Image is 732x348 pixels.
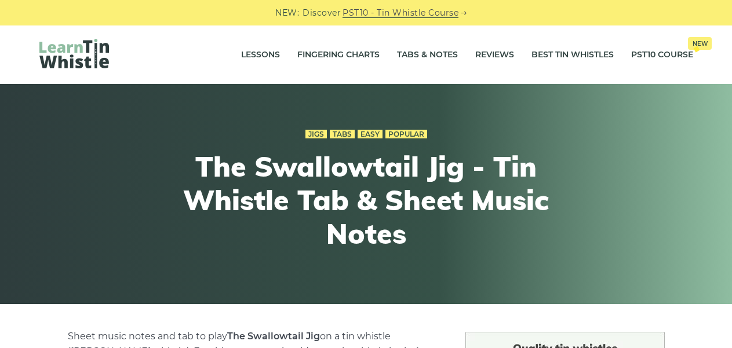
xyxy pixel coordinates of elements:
[297,41,380,69] a: Fingering Charts
[153,150,580,250] h1: The Swallowtail Jig - Tin Whistle Tab & Sheet Music Notes
[631,41,693,69] a: PST10 CourseNew
[475,41,514,69] a: Reviews
[358,130,383,139] a: Easy
[330,130,355,139] a: Tabs
[227,331,320,342] strong: The Swallowtail Jig
[531,41,614,69] a: Best Tin Whistles
[39,39,109,68] img: LearnTinWhistle.com
[385,130,427,139] a: Popular
[397,41,458,69] a: Tabs & Notes
[688,37,712,50] span: New
[241,41,280,69] a: Lessons
[305,130,327,139] a: Jigs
